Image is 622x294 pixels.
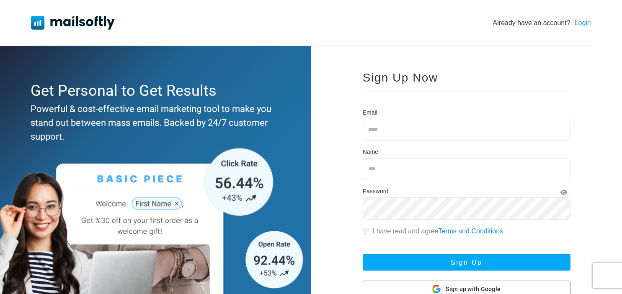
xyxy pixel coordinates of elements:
img: Mailsoftly [31,16,115,29]
div: Powerful & cost-effective email marketing tool to make you stand out between mass emails. Backed ... [31,102,276,143]
span: Sign up with Google [446,285,501,294]
a: Terms and Conditions [438,228,503,235]
label: I have read and agree [373,226,503,236]
div: Already have an account? [493,18,591,28]
label: Password [363,187,388,196]
div: Get Personal to Get Results [31,79,276,102]
button: Sign Up [363,254,570,271]
label: Name [363,148,378,156]
i: Show Password [560,189,567,195]
label: Email [363,108,377,117]
a: Login [575,18,591,28]
span: Sign Up Now [363,71,438,84]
